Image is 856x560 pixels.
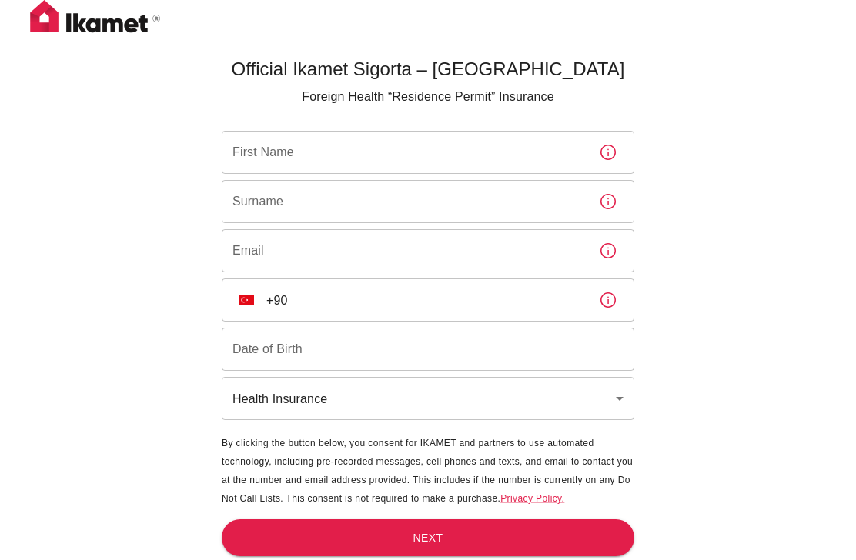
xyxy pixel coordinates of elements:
[222,377,634,420] div: Health Insurance
[222,328,634,371] input: Choose date
[239,295,254,305] img: unknown
[232,286,260,314] button: Select country
[222,88,634,106] p: Foreign Health “Residence Permit” Insurance
[222,57,634,82] h5: Official Ikamet Sigorta – [GEOGRAPHIC_DATA]
[500,493,564,504] a: Privacy Policy.
[222,438,633,504] span: By clicking the button below, you consent for IKAMET and partners to use automated technology, in...
[222,519,634,557] button: Next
